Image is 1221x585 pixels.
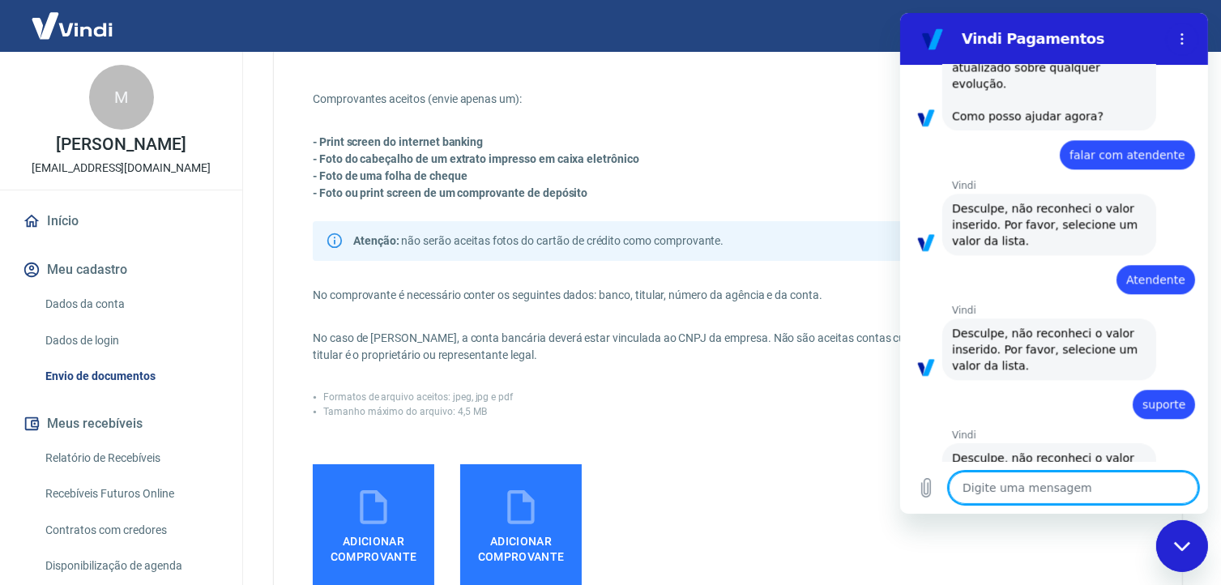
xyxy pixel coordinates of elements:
[39,549,223,583] a: Disponibilização de agenda
[1143,11,1202,41] button: Sair
[56,136,186,153] p: [PERSON_NAME]
[313,330,942,364] p: No caso de [PERSON_NAME], a conta bancária deverá estar vinculada ao CNPJ da empresa. Não são ace...
[19,203,223,239] a: Início
[39,514,223,547] a: Contratos com credores
[313,135,483,148] strong: - Print screen do internet banking
[900,13,1208,514] iframe: Janela de mensagens
[39,442,223,475] a: Relatório de Recebíveis
[19,1,125,50] img: Vindi
[323,390,513,404] p: Formatos de arquivo aceitos: jpeg, jpg e pdf
[39,288,223,321] a: Dados da conta
[19,252,223,288] button: Meu cadastro
[1156,520,1208,572] iframe: Botão para abrir a janela de mensagens, conversa em andamento
[39,477,223,510] a: Recebíveis Futuros Online
[313,169,467,182] strong: - Foto de uma folha de cheque
[39,324,223,357] a: Dados de login
[323,404,487,419] p: Tamanho máximo do arquivo: 4,5 MB
[319,527,428,564] span: Adicionar comprovante
[89,65,154,130] div: M
[313,152,639,165] strong: - Foto do cabeçalho de um extrato impresso em caixa eletrônico
[32,160,211,177] p: [EMAIL_ADDRESS][DOMAIN_NAME]
[353,233,724,250] p: não serão aceitas fotos do cartão de crédito como comprovante.
[467,527,575,564] span: Adicionar comprovante
[313,91,942,108] p: Comprovantes aceitos (envie apenas um):
[313,287,942,304] p: No comprovante é necessário conter os seguintes dados: banco, titular, número da agência e da conta.
[313,186,587,199] strong: - Foto ou print screen de um comprovante de depósito
[39,360,223,393] a: Envio de documentos
[353,234,402,247] span: Atenção:
[19,406,223,442] button: Meus recebíveis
